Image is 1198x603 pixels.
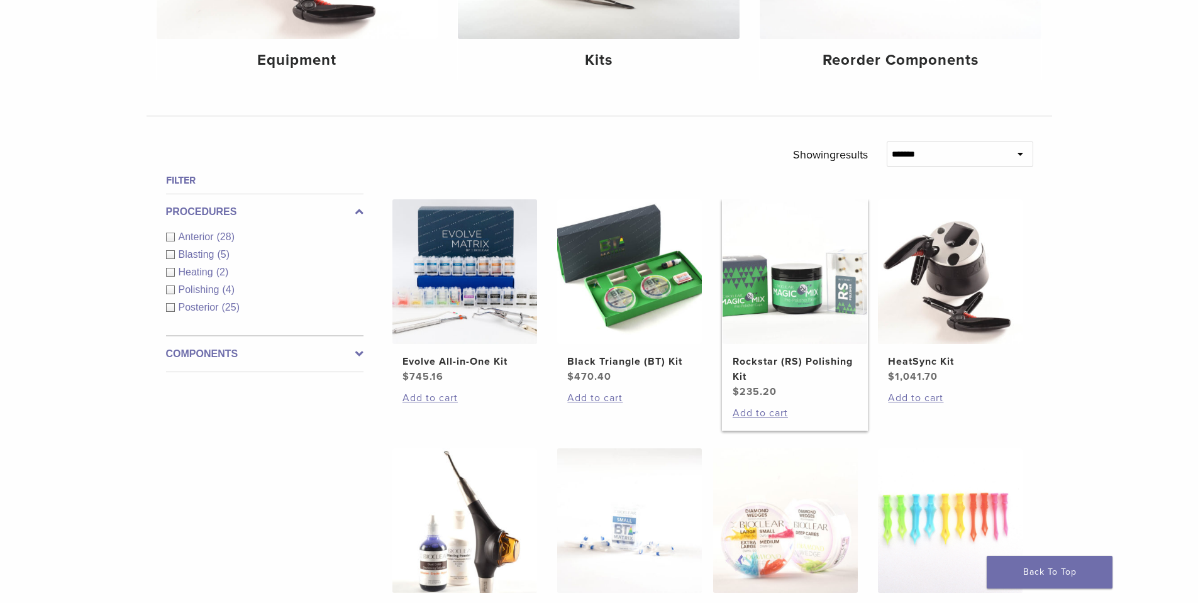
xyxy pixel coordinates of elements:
a: Add to cart: “Black Triangle (BT) Kit” [567,390,692,406]
span: (5) [217,249,230,260]
span: Heating [179,267,216,277]
bdi: 745.16 [402,370,443,383]
span: Posterior [179,302,222,313]
img: Black Triangle (BT) Kit [557,199,702,344]
img: Rockstar (RS) Polishing Kit [723,199,867,344]
a: HeatSync KitHeatSync Kit $1,041.70 [877,199,1024,384]
span: Anterior [179,231,217,242]
h4: Equipment [167,49,428,72]
h2: Rockstar (RS) Polishing Kit [733,354,857,384]
span: (4) [222,284,235,295]
a: Add to cart: “Rockstar (RS) Polishing Kit” [733,406,857,421]
img: Blaster Kit [392,448,537,593]
span: Polishing [179,284,223,295]
span: (25) [222,302,240,313]
span: $ [402,370,409,383]
h2: Black Triangle (BT) Kit [567,354,692,369]
span: $ [733,385,740,398]
h4: Filter [166,173,363,188]
img: Evolve All-in-One Kit [392,199,537,344]
img: HeatSync Kit [878,199,1023,344]
h4: Kits [468,49,729,72]
a: Rockstar (RS) Polishing KitRockstar (RS) Polishing Kit $235.20 [722,199,868,399]
label: Procedures [166,204,363,219]
img: Diamond Wedge and Long Diamond Wedge [878,448,1023,593]
a: Black Triangle (BT) KitBlack Triangle (BT) Kit $470.40 [557,199,703,384]
img: BT Matrix Series [557,448,702,593]
a: Add to cart: “HeatSync Kit” [888,390,1012,406]
bdi: 235.20 [733,385,777,398]
span: $ [567,370,574,383]
h2: HeatSync Kit [888,354,1012,369]
a: Evolve All-in-One KitEvolve All-in-One Kit $745.16 [392,199,538,384]
span: (2) [216,267,229,277]
span: $ [888,370,895,383]
bdi: 1,041.70 [888,370,938,383]
h2: Evolve All-in-One Kit [402,354,527,369]
span: (28) [217,231,235,242]
bdi: 470.40 [567,370,611,383]
a: Add to cart: “Evolve All-in-One Kit” [402,390,527,406]
span: Blasting [179,249,218,260]
p: Showing results [793,141,868,168]
label: Components [166,346,363,362]
a: Back To Top [987,556,1112,589]
h4: Reorder Components [770,49,1031,72]
img: Diamond Wedge Kits [713,448,858,593]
